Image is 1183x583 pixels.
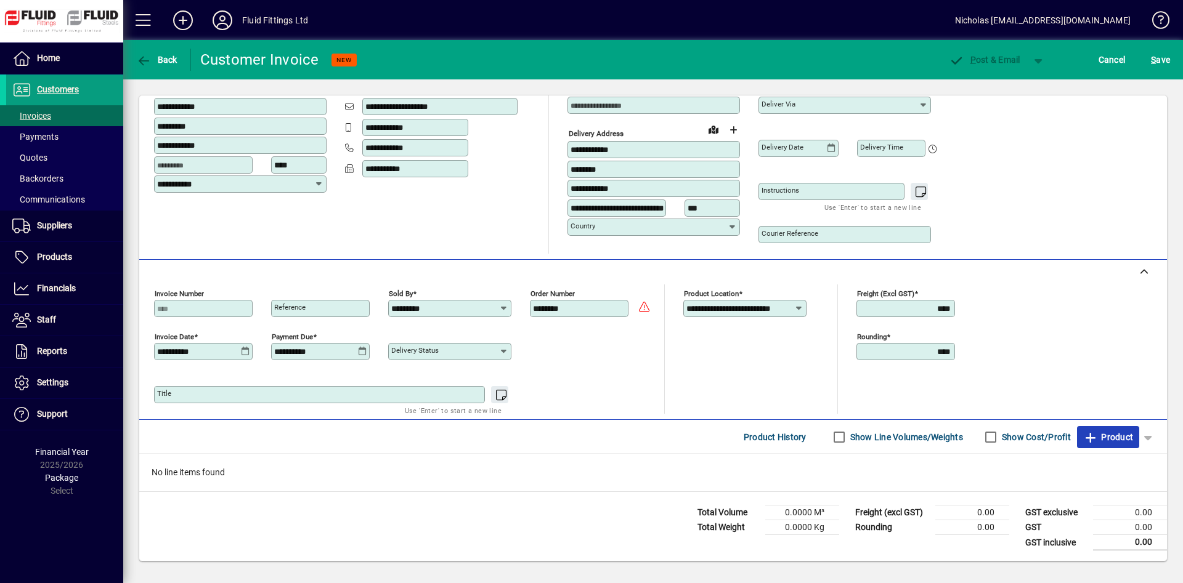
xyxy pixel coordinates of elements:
[943,49,1026,71] button: Post & Email
[35,447,89,457] span: Financial Year
[1151,55,1156,65] span: S
[1093,520,1167,535] td: 0.00
[571,222,595,230] mat-label: Country
[6,168,123,189] a: Backorders
[37,283,76,293] span: Financials
[6,189,123,210] a: Communications
[37,53,60,63] span: Home
[1077,426,1139,448] button: Product
[157,389,171,398] mat-label: Title
[203,9,242,31] button: Profile
[37,346,67,356] span: Reports
[12,174,63,183] span: Backorders
[6,242,123,273] a: Products
[37,252,72,262] span: Products
[955,10,1131,30] div: Nicholas [EMAIL_ADDRESS][DOMAIN_NAME]
[949,55,1020,65] span: ost & Email
[1151,50,1170,70] span: ave
[37,377,68,387] span: Settings
[765,505,839,520] td: 0.0000 M³
[133,49,181,71] button: Back
[12,195,85,204] span: Communications
[691,505,765,520] td: Total Volume
[6,43,123,74] a: Home
[744,427,807,447] span: Product History
[762,186,799,195] mat-label: Instructions
[1093,535,1167,550] td: 0.00
[37,409,68,419] span: Support
[6,126,123,147] a: Payments
[531,289,575,298] mat-label: Order number
[704,119,723,139] a: View on map
[765,520,839,535] td: 0.0000 Kg
[1093,505,1167,520] td: 0.00
[6,336,123,367] a: Reports
[155,289,204,298] mat-label: Invoice number
[6,211,123,241] a: Suppliers
[290,76,310,96] a: View on map
[1099,50,1126,70] span: Cancel
[242,10,308,30] div: Fluid Fittings Ltd
[848,431,963,443] label: Show Line Volumes/Weights
[336,56,352,64] span: NEW
[935,520,1009,535] td: 0.00
[1096,49,1129,71] button: Cancel
[762,143,803,151] mat-label: Delivery date
[849,505,935,520] td: Freight (excl GST)
[274,303,306,312] mat-label: Reference
[857,332,887,341] mat-label: Rounding
[1148,49,1173,71] button: Save
[136,55,177,65] span: Back
[684,289,739,298] mat-label: Product location
[849,520,935,535] td: Rounding
[12,111,51,121] span: Invoices
[45,473,78,483] span: Package
[6,399,123,430] a: Support
[739,426,811,448] button: Product History
[310,77,330,97] button: Copy to Delivery address
[155,332,194,341] mat-label: Invoice date
[37,315,56,324] span: Staff
[37,220,72,230] span: Suppliers
[970,55,976,65] span: P
[1083,427,1133,447] span: Product
[163,9,203,31] button: Add
[405,403,502,417] mat-hint: Use 'Enter' to start a new line
[1019,520,1093,535] td: GST
[200,50,319,70] div: Customer Invoice
[6,368,123,398] a: Settings
[37,84,79,94] span: Customers
[6,147,123,168] a: Quotes
[12,132,59,142] span: Payments
[1019,535,1093,550] td: GST inclusive
[123,49,191,71] app-page-header-button: Back
[723,120,743,140] button: Choose address
[139,454,1167,491] div: No line items found
[860,143,903,151] mat-label: Delivery time
[762,229,818,238] mat-label: Courier Reference
[6,305,123,336] a: Staff
[935,505,1009,520] td: 0.00
[389,289,413,298] mat-label: Sold by
[272,332,313,341] mat-label: Payment due
[999,431,1071,443] label: Show Cost/Profit
[6,273,123,304] a: Financials
[762,100,795,108] mat-label: Deliver via
[1143,2,1168,42] a: Knowledge Base
[6,105,123,126] a: Invoices
[12,153,47,163] span: Quotes
[691,520,765,535] td: Total Weight
[857,289,914,298] mat-label: Freight (excl GST)
[1019,505,1093,520] td: GST exclusive
[824,200,921,214] mat-hint: Use 'Enter' to start a new line
[391,346,439,355] mat-label: Delivery status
